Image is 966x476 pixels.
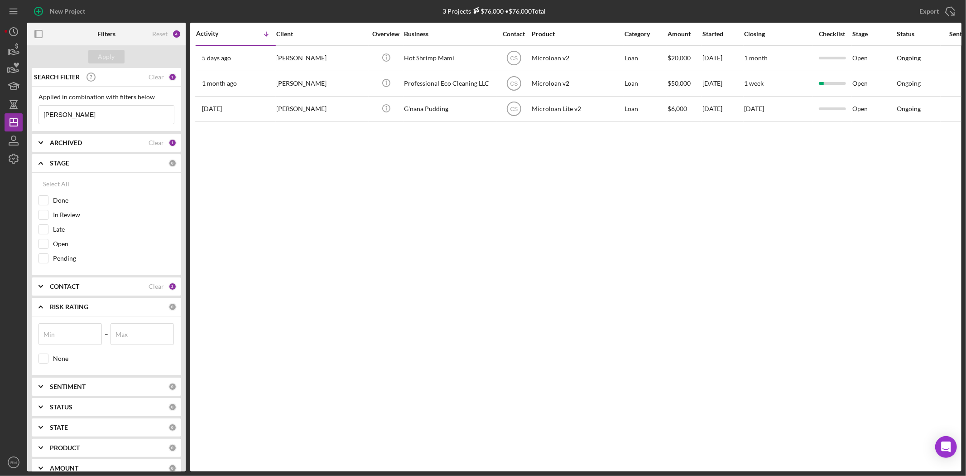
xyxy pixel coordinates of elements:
[852,97,896,121] div: Open
[702,30,743,38] div: Started
[50,424,68,431] b: STATE
[532,30,622,38] div: Product
[38,93,174,101] div: Applied in combination with filters below
[50,2,85,20] div: New Project
[852,30,896,38] div: Stage
[443,7,546,15] div: 3 Projects • $76,000 Total
[276,46,367,70] div: [PERSON_NAME]
[168,282,177,291] div: 2
[744,79,764,87] time: 1 week
[668,105,687,112] span: $6,000
[404,72,495,96] div: Professional Eco Cleaning LLC
[813,30,851,38] div: Checklist
[276,97,367,121] div: [PERSON_NAME]
[168,464,177,472] div: 0
[168,444,177,452] div: 0
[168,73,177,81] div: 1
[168,403,177,411] div: 0
[404,97,495,121] div: G'nana Pudding
[34,73,80,81] b: SEARCH FILTER
[53,354,68,363] label: None
[50,465,78,472] b: AMOUNT
[532,46,622,70] div: Microloan v2
[702,46,743,70] div: [DATE]
[152,30,168,38] div: Reset
[149,283,164,290] div: Clear
[50,283,79,290] b: CONTACT
[276,30,367,38] div: Client
[625,72,667,96] div: Loan
[43,331,55,338] label: Min
[5,453,23,471] button: BM
[50,303,88,311] b: RISK RATING
[852,72,896,96] div: Open
[149,73,164,81] div: Clear
[168,139,177,147] div: 1
[98,50,115,63] div: Apply
[168,159,177,167] div: 0
[168,383,177,391] div: 0
[471,7,504,15] div: $76,000
[168,423,177,432] div: 0
[97,30,115,38] b: Filters
[897,80,921,87] div: Ongoing
[668,54,691,62] span: $20,000
[369,30,403,38] div: Overview
[625,46,667,70] div: Loan
[43,175,69,193] div: Select All
[404,30,495,38] div: Business
[625,30,667,38] div: Category
[897,105,921,112] div: Ongoing
[172,29,181,39] div: 4
[53,225,174,234] label: Late
[53,239,174,248] label: Open
[115,331,128,338] label: Max
[50,160,69,167] b: STAGE
[919,2,939,20] div: Export
[625,97,667,121] div: Loan
[50,383,86,390] b: SENTIMENT
[50,403,72,411] b: STATUS
[744,105,764,112] time: [DATE]
[852,46,896,70] div: Open
[510,81,518,87] text: CS
[50,444,80,452] b: PRODUCT
[38,175,74,193] button: Select All
[702,97,743,121] div: [DATE]
[935,436,957,458] div: Open Intercom Messenger
[53,254,174,263] label: Pending
[897,30,940,38] div: Status
[532,97,622,121] div: Microloan Lite v2
[744,54,768,62] time: 1 month
[168,303,177,311] div: 0
[53,210,174,219] label: In Review
[276,72,367,96] div: [PERSON_NAME]
[202,105,222,112] time: 2025-07-02 00:14
[149,139,164,146] div: Clear
[53,196,174,205] label: Done
[88,50,125,63] button: Apply
[10,460,17,465] text: BM
[497,30,531,38] div: Contact
[668,30,702,38] div: Amount
[910,2,961,20] button: Export
[27,2,94,20] button: New Project
[196,30,236,37] div: Activity
[202,80,237,87] time: 2025-07-31 17:24
[897,54,921,62] div: Ongoing
[510,55,518,62] text: CS
[702,72,743,96] div: [DATE]
[510,106,518,112] text: CS
[105,323,108,351] span: –
[532,72,622,96] div: Microloan v2
[744,30,812,38] div: Closing
[404,46,495,70] div: Hot Shrimp Mami
[202,54,231,62] time: 2025-08-29 21:00
[50,139,82,146] b: ARCHIVED
[668,79,691,87] span: $50,000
